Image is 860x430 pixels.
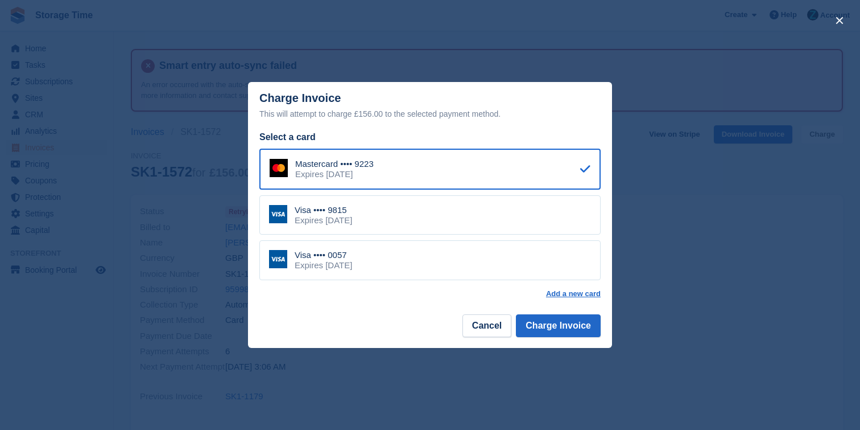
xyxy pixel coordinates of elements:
[259,92,601,121] div: Charge Invoice
[295,159,374,169] div: Mastercard •••• 9223
[830,11,849,30] button: close
[516,314,601,337] button: Charge Invoice
[269,205,287,223] img: Visa Logo
[295,250,352,260] div: Visa •••• 0057
[546,289,601,298] a: Add a new card
[259,130,601,144] div: Select a card
[295,169,374,179] div: Expires [DATE]
[270,159,288,177] img: Mastercard Logo
[462,314,511,337] button: Cancel
[269,250,287,268] img: Visa Logo
[259,107,601,121] div: This will attempt to charge £156.00 to the selected payment method.
[295,215,352,226] div: Expires [DATE]
[295,205,352,215] div: Visa •••• 9815
[295,260,352,271] div: Expires [DATE]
